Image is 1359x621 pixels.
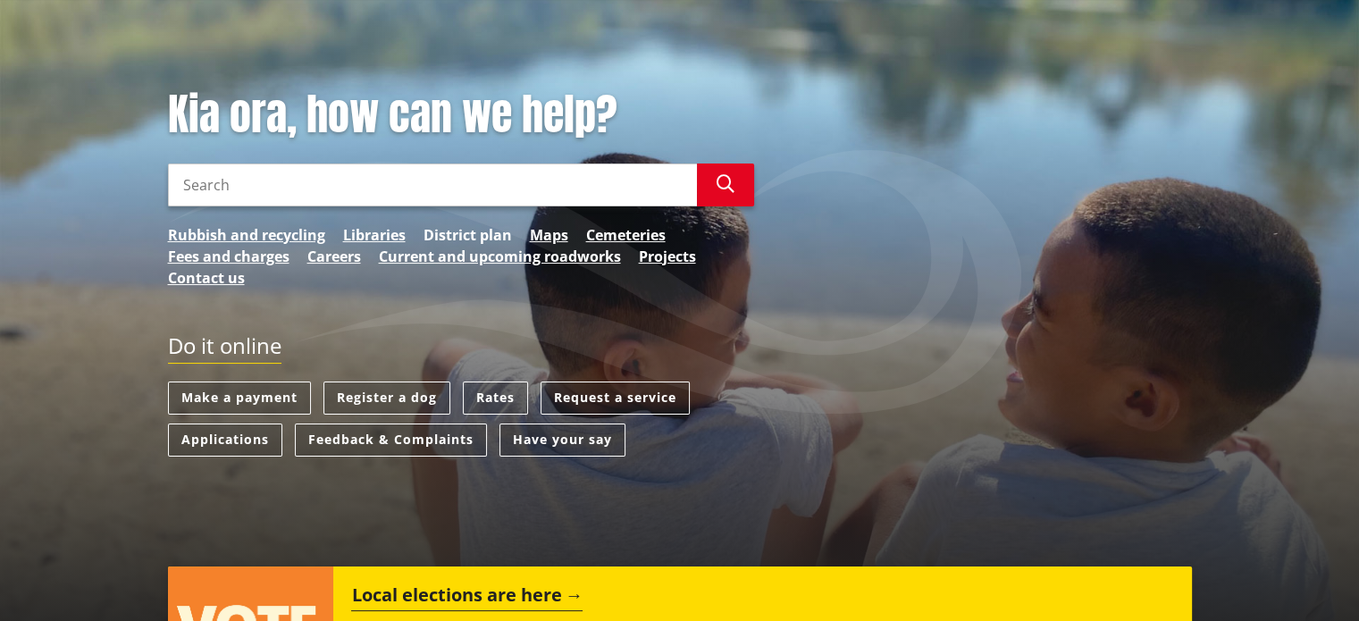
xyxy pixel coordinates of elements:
a: Contact us [168,267,245,289]
a: Rubbish and recycling [168,224,325,246]
a: Projects [639,246,696,267]
a: Request a service [541,382,690,415]
a: Register a dog [323,382,450,415]
a: Maps [530,224,568,246]
h2: Local elections are here [351,584,583,611]
a: District plan [424,224,512,246]
input: Search input [168,164,697,206]
iframe: Messenger Launcher [1277,546,1341,610]
a: Applications [168,424,282,457]
h1: Kia ora, how can we help? [168,89,754,141]
a: Libraries [343,224,406,246]
a: Current and upcoming roadworks [379,246,621,267]
a: Make a payment [168,382,311,415]
a: Careers [307,246,361,267]
h2: Do it online [168,333,281,365]
a: Cemeteries [586,224,666,246]
a: Rates [463,382,528,415]
a: Feedback & Complaints [295,424,487,457]
a: Have your say [499,424,625,457]
a: Fees and charges [168,246,289,267]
